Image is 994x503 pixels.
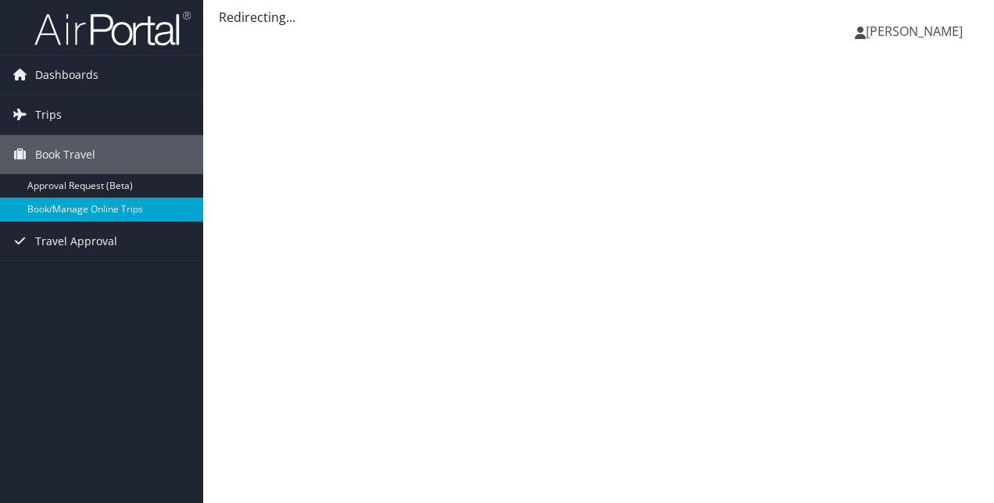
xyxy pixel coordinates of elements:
span: Dashboards [35,55,98,95]
span: Book Travel [35,135,95,174]
a: [PERSON_NAME] [855,8,978,55]
span: [PERSON_NAME] [866,23,963,40]
img: airportal-logo.png [34,10,191,47]
span: Travel Approval [35,222,117,261]
span: Trips [35,95,62,134]
div: Redirecting... [219,8,978,27]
